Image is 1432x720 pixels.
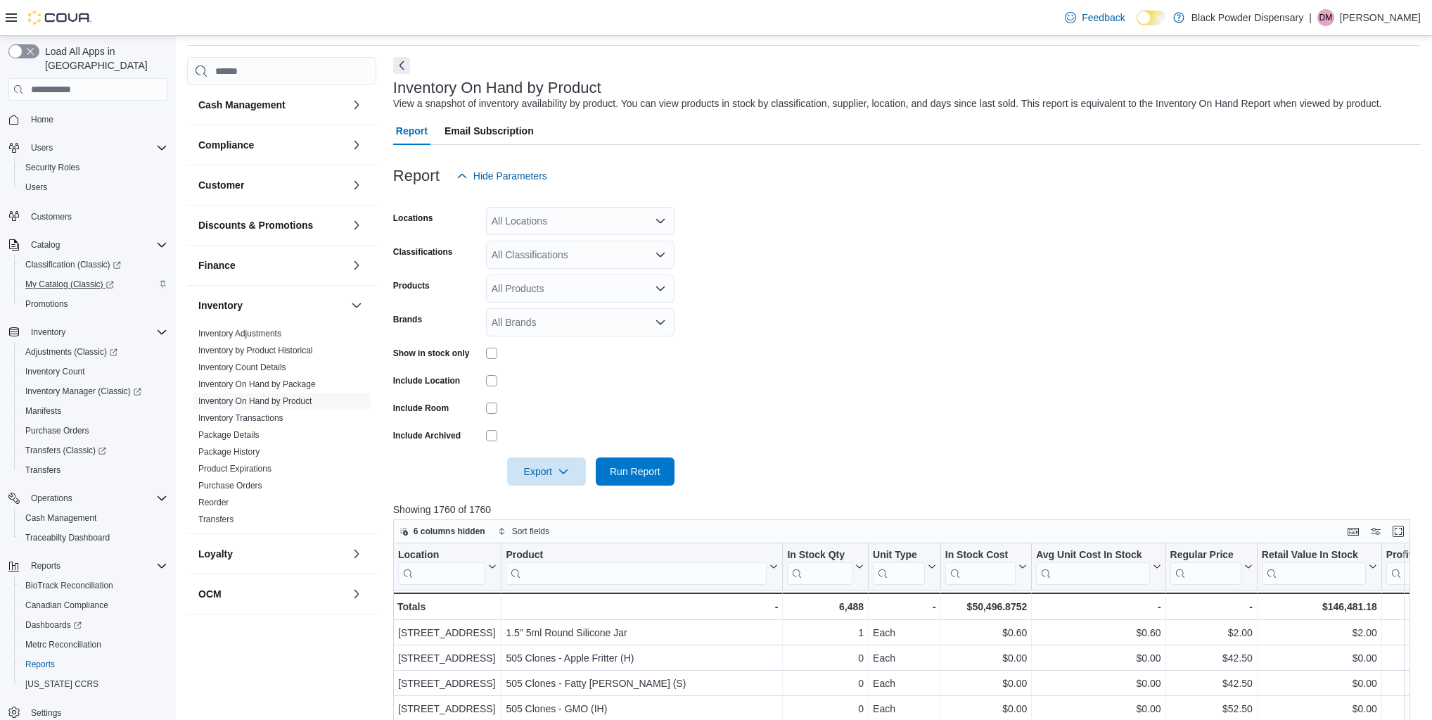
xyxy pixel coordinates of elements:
a: Classification (Classic) [14,255,173,274]
span: Traceabilty Dashboard [20,529,167,546]
button: Cash Management [14,508,173,528]
h3: Report [393,168,440,184]
div: $2.00 [1262,624,1377,641]
span: Catalog [31,239,60,251]
button: Display options [1367,523,1384,540]
button: 6 columns hidden [394,523,491,540]
button: Inventory Count [14,362,173,381]
div: In Stock Cost [945,549,1016,585]
span: Canadian Compliance [25,600,108,611]
div: $0.00 [1262,675,1377,692]
a: Customers [25,208,77,225]
button: Avg Unit Cost In Stock [1036,549,1161,585]
label: Show in stock only [393,348,470,359]
span: Home [31,114,53,125]
button: Reports [25,557,66,574]
button: Retail Value In Stock [1262,549,1377,585]
div: View a snapshot of inventory availability by product. You can view products in stock by classific... [393,96,1382,111]
a: Home [25,111,59,128]
div: $0.00 [945,700,1027,717]
a: Inventory Transactions [198,413,283,423]
label: Include Room [393,403,449,414]
a: Users [20,179,53,196]
p: Black Powder Dispensary [1191,9,1304,26]
div: [STREET_ADDRESS] [398,700,497,717]
button: Inventory [25,324,71,341]
button: Location [398,549,497,585]
div: $0.60 [945,624,1027,641]
span: Operations [31,493,72,504]
a: Dashboards [20,617,87,633]
label: Locations [393,213,433,224]
div: Product [506,549,767,585]
button: Security Roles [14,158,173,177]
span: My Catalog (Classic) [25,279,114,290]
a: [US_STATE] CCRS [20,676,104,693]
span: Purchase Orders [20,422,167,439]
span: Inventory Count Details [198,362,286,373]
h3: Loyalty [198,547,233,561]
button: Open list of options [655,249,666,260]
button: Promotions [14,294,173,314]
button: Discounts & Promotions [348,217,365,234]
a: Reports [20,656,60,673]
div: Retail Value In Stock [1262,549,1366,585]
span: My Catalog (Classic) [20,276,167,293]
span: Inventory On Hand by Product [198,396,312,407]
button: Product [506,549,778,585]
a: My Catalog (Classic) [14,274,173,294]
button: Catalog [25,236,65,253]
div: 0 [787,700,864,717]
button: Home [3,109,173,130]
a: Purchase Orders [20,422,95,439]
button: Compliance [198,138,345,152]
span: Inventory Count [25,366,85,377]
div: $42.50 [1170,650,1252,667]
a: Transfers [198,514,234,524]
a: Package History [198,447,260,457]
a: Transfers (Classic) [20,442,112,459]
button: Inventory [3,322,173,342]
button: In Stock Qty [787,549,864,585]
button: Metrc Reconciliation [14,635,173,655]
span: BioTrack Reconciliation [25,580,113,591]
div: $0.00 [1036,675,1161,692]
button: Open list of options [655,215,666,227]
div: Inventory [187,325,376,533]
span: Customers [25,207,167,225]
button: Inventory [348,297,365,314]
button: Transfers [14,460,173,480]
div: - [506,598,778,615]
button: OCM [198,587,345,601]
span: Catalog [25,236,167,253]
span: Transfers [20,462,167,479]
a: Product Expirations [198,464,271,474]
button: Reports [14,655,173,674]
div: Each [873,624,936,641]
span: Transfers (Classic) [20,442,167,459]
span: Load All Apps in [GEOGRAPHIC_DATA] [39,44,167,72]
span: Inventory [31,327,65,338]
button: Compliance [348,137,365,153]
div: $50,496.8752 [945,598,1027,615]
button: Enter fullscreen [1390,523,1407,540]
span: Canadian Compliance [20,597,167,614]
span: Promotions [25,298,68,310]
a: Manifests [20,403,67,419]
span: Inventory Transactions [198,412,283,424]
div: Regular Price [1170,549,1241,562]
span: DM [1319,9,1333,26]
button: Purchase Orders [14,421,173,441]
label: Products [393,280,430,291]
span: 6 columns hidden [414,526,485,537]
button: Cash Management [198,98,345,112]
div: $0.00 [1036,700,1161,717]
a: Classification (Classic) [20,256,127,273]
span: Report [396,117,428,145]
div: Avg Unit Cost In Stock [1036,549,1149,585]
span: Adjustments (Classic) [20,343,167,360]
span: Reorder [198,497,229,508]
div: - [873,598,936,615]
div: 0 [787,650,864,667]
